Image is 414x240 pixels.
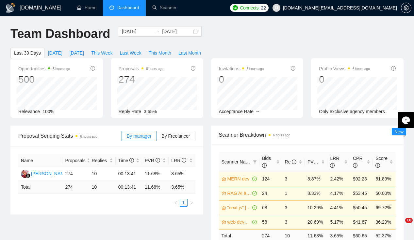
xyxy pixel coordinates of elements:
td: 10.29% [305,200,327,215]
a: "next.js" | "next js [227,204,251,211]
span: info-circle [262,163,267,168]
span: crown [222,220,226,224]
span: Last Month [178,49,201,57]
span: check-circle [252,177,257,181]
span: check-circle [252,191,257,196]
td: 3.65 % [169,181,195,194]
span: Last 30 Days [14,49,41,57]
a: setting [401,5,411,10]
td: 00:13:41 [116,181,142,194]
a: 1 [180,199,187,206]
img: upwork-logo.png [233,5,238,10]
button: right [188,199,195,207]
a: searchScanner [152,5,176,10]
span: user [274,6,279,10]
span: New [394,129,404,134]
button: This Month [145,48,175,58]
th: Replies [89,154,116,167]
span: [DATE] [48,49,62,57]
span: Reply Rate [119,109,141,114]
button: [DATE] [44,48,66,58]
td: 69.72% [373,200,396,215]
span: This Week [91,49,113,57]
span: swap-right [154,29,159,34]
td: 10 [89,167,116,181]
td: 36.29% [373,215,396,229]
time: 6 hours ago [247,67,264,71]
span: info-circle [129,158,134,163]
span: Scanner Name [222,159,252,164]
td: 3 [282,215,305,229]
td: 20.69% [305,215,327,229]
td: 274 [62,181,89,194]
span: info-circle [91,66,95,71]
span: to [154,29,159,34]
img: logo [5,3,16,13]
span: check-circle [252,220,257,224]
td: 00:13:41 [116,167,142,181]
button: setting [401,3,411,13]
span: info-circle [182,158,186,163]
time: 6 hours ago [146,67,163,71]
span: Proposals [65,157,85,164]
span: Proposal Sending Stats [18,132,122,140]
td: $50.45 [350,200,373,215]
div: 500 [18,73,70,86]
time: 5 hours ago [53,67,70,71]
td: 3 [282,200,305,215]
span: Invitations [219,65,264,73]
span: info-circle [292,160,296,164]
span: [DATE] [70,49,84,57]
th: Proposals [62,154,89,167]
button: Last 30 Days [10,48,44,58]
td: $41.67 [350,215,373,229]
a: DP[PERSON_NAME] [21,171,69,176]
time: 6 hours ago [80,135,97,138]
img: gigradar-bm.png [26,173,30,178]
span: -- [256,109,259,114]
span: Opportunities [18,65,70,73]
h1: Team Dashboard [10,26,110,42]
button: [DATE] [66,48,88,58]
td: $92.23 [350,172,373,186]
td: 8.33% [305,186,327,200]
span: This Month [149,49,171,57]
td: 24 [259,186,282,200]
td: $53.45 [350,186,373,200]
span: Profile Views [319,65,370,73]
td: 274 [62,167,89,181]
div: 274 [119,73,163,86]
td: 11.68% [142,167,169,181]
span: 100% [42,109,54,114]
td: 2.42% [327,172,350,186]
iframe: Intercom live chat [392,218,407,233]
span: info-circle [391,66,396,71]
td: 8.87% [305,172,327,186]
input: End date [162,28,192,35]
li: 1 [180,199,188,207]
span: Connects: [240,4,259,11]
span: Replies [92,157,108,164]
span: Time [118,158,134,163]
time: 6 hours ago [273,133,290,137]
span: info-circle [330,163,335,168]
span: LRR [171,158,186,163]
input: Start date [122,28,152,35]
td: 51.89% [373,172,396,186]
td: 10 [89,181,116,194]
td: Total [18,181,62,194]
span: filter [252,157,258,167]
span: PVR [145,158,160,163]
th: Name [18,154,62,167]
td: 50.00% [373,186,396,200]
button: Last Month [175,48,205,58]
span: Score [375,156,388,168]
td: 1 [282,186,305,200]
span: crown [222,205,226,210]
span: info-circle [375,163,380,168]
span: By manager [127,133,151,139]
span: filter [253,160,257,164]
button: Last Week [116,48,145,58]
a: RAG AI assistant [227,190,251,197]
span: crown [222,177,226,181]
